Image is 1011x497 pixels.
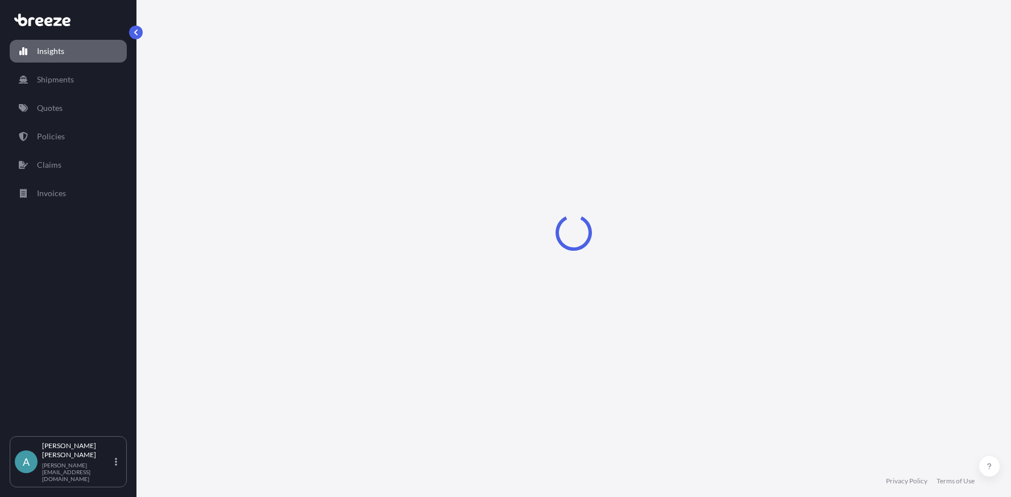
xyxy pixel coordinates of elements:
[10,97,127,119] a: Quotes
[37,159,61,171] p: Claims
[42,462,113,482] p: [PERSON_NAME][EMAIL_ADDRESS][DOMAIN_NAME]
[37,74,74,85] p: Shipments
[886,477,927,486] a: Privacy Policy
[10,40,127,63] a: Insights
[42,441,113,459] p: [PERSON_NAME] [PERSON_NAME]
[937,477,975,486] a: Terms of Use
[10,154,127,176] a: Claims
[37,102,63,114] p: Quotes
[37,188,66,199] p: Invoices
[10,125,127,148] a: Policies
[10,68,127,91] a: Shipments
[37,45,64,57] p: Insights
[10,182,127,205] a: Invoices
[37,131,65,142] p: Policies
[23,456,30,467] span: A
